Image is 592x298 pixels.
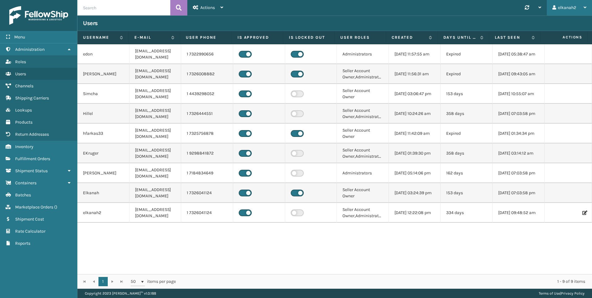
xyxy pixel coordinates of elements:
td: Seller Account Owner,Administrators [337,64,389,84]
td: 1 7322990656 [181,44,233,64]
td: Seller Account Owner,Administrators [337,203,389,223]
td: Seller Account Owner,Administrators [337,143,389,163]
span: Rate Calculator [15,229,46,234]
td: 334 days [441,203,493,223]
td: 1 7184834649 [181,163,233,183]
td: [EMAIL_ADDRESS][DOMAIN_NAME] [129,163,181,183]
td: [DATE] 01:39:30 pm [389,143,441,163]
label: Is Approved [237,35,277,40]
td: [DATE] 01:34:34 pm [493,124,545,143]
td: hfarkas33 [77,124,129,143]
span: Menu [14,34,25,40]
td: [DATE] 09:48:52 am [493,203,545,223]
td: 1 4439298052 [181,84,233,104]
td: [EMAIL_ADDRESS][DOMAIN_NAME] [129,64,181,84]
i: Edit [582,211,586,215]
td: 1 7326041124 [181,203,233,223]
td: EKruger [77,143,129,163]
td: [DATE] 03:14:12 am [493,143,545,163]
td: [DATE] 09:43:05 am [493,64,545,84]
span: Channels [15,83,33,89]
td: Simcha [77,84,129,104]
td: Expired [441,124,493,143]
span: 50 [131,278,140,285]
td: [EMAIL_ADDRESS][DOMAIN_NAME] [129,203,181,223]
a: Privacy Policy [561,291,585,296]
td: 162 days [441,163,493,183]
span: Lookups [15,107,32,113]
td: [DATE] 10:55:07 am [493,84,545,104]
td: [DATE] 10:24:26 am [389,104,441,124]
td: [DATE] 03:06:47 pm [389,84,441,104]
label: Is Locked Out [289,35,329,40]
span: ( ) [54,204,57,210]
td: 1 9298841872 [181,143,233,163]
td: 1 7326444551 [181,104,233,124]
td: [EMAIL_ADDRESS][DOMAIN_NAME] [129,143,181,163]
td: [DATE] 05:14:06 pm [389,163,441,183]
td: [EMAIL_ADDRESS][DOMAIN_NAME] [129,183,181,203]
span: Batches [15,192,31,198]
span: Fulfillment Orders [15,156,50,161]
span: Shipping Carriers [15,95,49,101]
label: Created [392,35,425,40]
span: Administration [15,47,45,52]
span: Shipment Status [15,168,48,173]
label: E-mail [134,35,168,40]
td: [DATE] 05:38:47 am [493,44,545,64]
span: Inventory [15,144,33,149]
td: 1 7326008882 [181,64,233,84]
td: [DATE] 03:24:39 pm [389,183,441,203]
span: Return Addresses [15,132,49,137]
span: Products [15,120,33,125]
div: | [539,289,585,298]
span: Shipment Cost [15,217,44,222]
h3: Users [83,20,98,27]
td: [DATE] 07:03:58 pm [493,183,545,203]
td: Seller Account Owner [337,124,389,143]
label: User phone [186,35,226,40]
span: items per page [131,277,176,286]
td: Hillel [77,104,129,124]
td: [DATE] 07:03:58 pm [493,163,545,183]
td: 358 days [441,104,493,124]
td: 1 7326041124 [181,183,233,203]
td: Expired [441,44,493,64]
td: [PERSON_NAME] [77,64,129,84]
span: Users [15,71,26,77]
label: Days until password expires [443,35,477,40]
td: [EMAIL_ADDRESS][DOMAIN_NAME] [129,84,181,104]
td: [DATE] 11:42:09 am [389,124,441,143]
td: [PERSON_NAME] [77,163,129,183]
td: 1 7325756878 [181,124,233,143]
a: 1 [98,277,108,286]
td: [EMAIL_ADDRESS][DOMAIN_NAME] [129,44,181,64]
td: Seller Account Owner [337,84,389,104]
div: 1 - 9 of 9 items [185,278,585,285]
p: Copyright 2023 [PERSON_NAME]™ v 1.0.188 [85,289,156,298]
td: 358 days [441,143,493,163]
span: Actions [542,32,586,42]
td: [DATE] 11:56:31 am [389,64,441,84]
span: Marketplace Orders [15,204,53,210]
td: [DATE] 11:57:55 am [389,44,441,64]
td: Seller Account Owner [337,183,389,203]
span: Reports [15,241,30,246]
td: edon [77,44,129,64]
td: [DATE] 07:03:58 pm [493,104,545,124]
td: [EMAIL_ADDRESS][DOMAIN_NAME] [129,124,181,143]
td: Expired [441,64,493,84]
td: elkanah2 [77,203,129,223]
td: 153 days [441,183,493,203]
span: Actions [200,5,215,10]
label: Username [83,35,117,40]
td: Seller Account Owner,Administrators [337,104,389,124]
a: Terms of Use [539,291,560,296]
td: 153 days [441,84,493,104]
td: [EMAIL_ADDRESS][DOMAIN_NAME] [129,104,181,124]
td: Administrators [337,44,389,64]
td: Administrators [337,163,389,183]
img: logo [9,6,68,25]
td: Elkanah [77,183,129,203]
label: User Roles [340,35,380,40]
